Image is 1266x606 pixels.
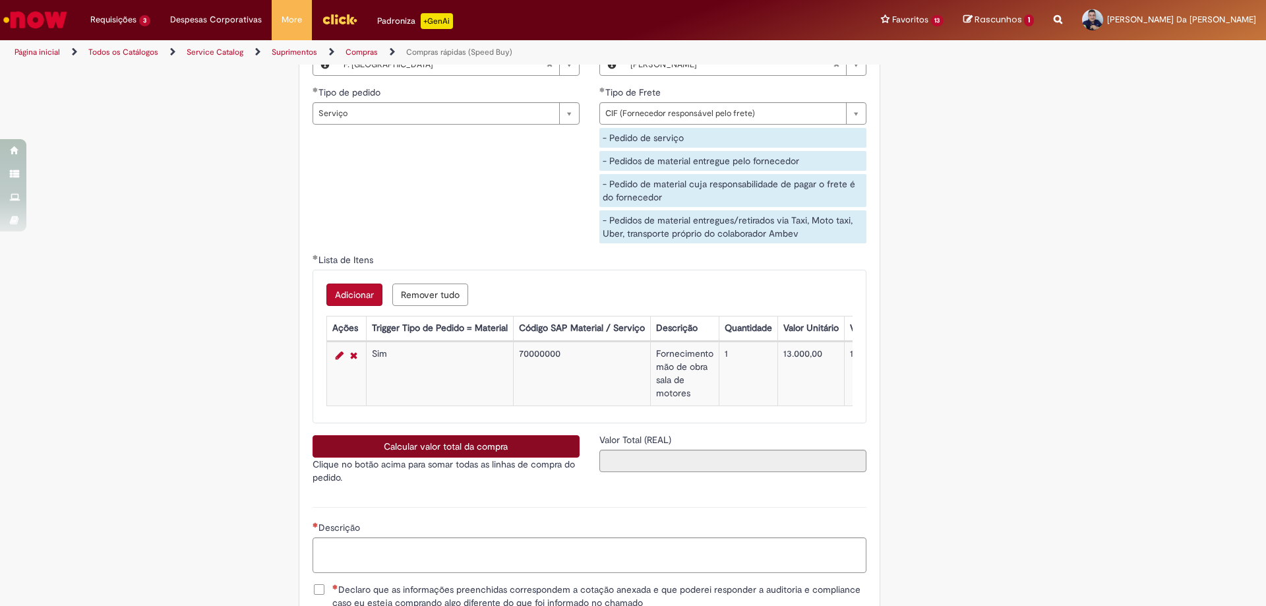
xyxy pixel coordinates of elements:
[599,128,866,148] div: - Pedido de serviço
[600,54,624,75] button: Fornecedor , Visualizar este registro ROGERIO LUIZ MOREIRA DE CARVALHO
[90,13,136,26] span: Requisições
[313,435,580,458] button: Calcular valor total da compra
[931,15,944,26] span: 13
[421,13,453,29] p: +GenAi
[272,47,317,57] a: Suprimentos
[313,522,318,528] span: Necessários
[599,210,866,243] div: - Pedidos de material entregues/retirados via Taxi, Moto taxi, Uber, transporte próprio do colabo...
[170,13,262,26] span: Despesas Corporativas
[1,7,69,33] img: ServiceNow
[313,87,318,92] span: Obrigatório Preenchido
[406,47,512,57] a: Compras rápidas (Speed Buy)
[318,522,363,533] span: Descrição
[332,348,347,363] a: Editar Linha 1
[826,54,846,75] abbr: Limpar campo Fornecedor
[650,317,719,341] th: Descrição
[337,54,579,75] a: F. [GEOGRAPHIC_DATA]Limpar campo Planta
[844,342,928,406] td: 13.000,00
[892,13,928,26] span: Favoritos
[777,317,844,341] th: Valor Unitário
[366,342,513,406] td: Sim
[322,9,357,29] img: click_logo_yellow_360x200.png
[282,13,302,26] span: More
[139,15,150,26] span: 3
[318,103,553,124] span: Serviço
[513,317,650,341] th: Código SAP Material / Serviço
[963,14,1034,26] a: Rascunhos
[599,151,866,171] div: - Pedidos de material entregue pelo fornecedor
[1024,15,1034,26] span: 1
[513,342,650,406] td: 70000000
[392,284,468,306] button: Remove all rows for Lista de Itens
[777,342,844,406] td: 13.000,00
[630,54,833,75] span: [PERSON_NAME]
[605,86,663,98] span: Tipo de Frete
[313,537,866,573] textarea: Descrição
[844,317,928,341] th: Valor Total Moeda
[332,584,338,590] span: Necessários
[719,342,777,406] td: 1
[313,54,337,75] button: Planta, Visualizar este registro F. Uberlândia
[318,86,383,98] span: Tipo de pedido
[346,47,378,57] a: Compras
[344,54,546,75] span: F. [GEOGRAPHIC_DATA]
[975,13,1022,26] span: Rascunhos
[318,254,376,266] span: Lista de Itens
[719,317,777,341] th: Quantidade
[624,54,866,75] a: [PERSON_NAME]Limpar campo Fornecedor
[599,174,866,207] div: - Pedido de material cuja responsabilidade de pagar o frete é do fornecedor
[599,87,605,92] span: Obrigatório Preenchido
[599,434,674,446] span: Somente leitura - Valor Total (REAL)
[599,450,866,472] input: Valor Total (REAL)
[326,284,382,306] button: Add a row for Lista de Itens
[88,47,158,57] a: Todos os Catálogos
[187,47,243,57] a: Service Catalog
[313,458,580,484] p: Clique no botão acima para somar todas as linhas de compra do pedido.
[313,255,318,260] span: Obrigatório Preenchido
[326,317,366,341] th: Ações
[605,103,839,124] span: CIF (Fornecedor responsável pelo frete)
[347,348,361,363] a: Remover linha 1
[366,317,513,341] th: Trigger Tipo de Pedido = Material
[1107,14,1256,25] span: [PERSON_NAME] Da [PERSON_NAME]
[650,342,719,406] td: Fornecimento mão de obra sala de motores
[15,47,60,57] a: Página inicial
[539,54,559,75] abbr: Limpar campo Planta
[377,13,453,29] div: Padroniza
[599,433,674,446] label: Somente leitura - Valor Total (REAL)
[10,40,834,65] ul: Trilhas de página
